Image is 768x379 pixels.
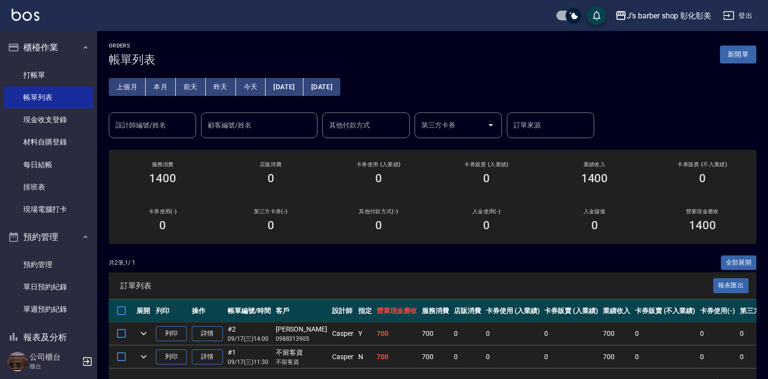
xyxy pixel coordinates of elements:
h3: 0 [699,172,706,185]
h2: 卡券販賣 (入業績) [444,161,529,168]
p: 共 2 筆, 1 / 1 [109,258,135,267]
th: 設計師 [330,300,356,322]
p: 櫃台 [30,362,79,371]
th: 展開 [134,300,153,322]
h3: 0 [483,172,490,185]
h2: 店販消費 [228,161,313,168]
th: 店販消費 [451,300,484,322]
th: 服務消費 [419,300,451,322]
p: 09/17 (三) 11:30 [228,358,271,366]
button: 上個月 [109,78,146,96]
a: 單週預約紀錄 [4,298,93,320]
a: 帳單列表 [4,86,93,109]
td: 0 [542,322,601,345]
div: J’s barber shop 彰化彰美 [627,10,711,22]
h3: 1400 [581,172,608,185]
h3: 服務消費 [120,161,205,168]
a: 材料自購登錄 [4,131,93,153]
a: 打帳單 [4,64,93,86]
h2: 業績收入 [552,161,636,168]
h2: 營業現金應收 [660,208,745,215]
th: 營業現金應收 [374,300,420,322]
h3: 0 [483,219,490,232]
h3: 帳單列表 [109,53,155,66]
td: 0 [698,322,737,345]
td: 0 [484,322,542,345]
h3: 1400 [149,172,176,185]
th: 卡券販賣 (不入業績) [633,300,698,322]
th: 卡券使用 (入業績) [484,300,542,322]
button: 報表及分析 [4,325,93,350]
th: 客戶 [273,300,330,322]
td: 0 [451,322,484,345]
h3: 0 [375,219,382,232]
th: 卡券使用(-) [698,300,737,322]
td: #1 [225,346,273,368]
h2: ORDERS [109,43,155,49]
td: 0 [698,346,737,368]
button: 前天 [176,78,206,96]
button: [DATE] [303,78,340,96]
a: 詳情 [192,326,223,341]
button: 列印 [156,326,187,341]
h2: 入金儲值 [552,208,636,215]
td: 700 [419,346,451,368]
button: expand row [136,349,151,364]
button: Open [483,117,499,133]
button: 列印 [156,349,187,364]
h3: 0 [591,219,598,232]
h2: 第三方卡券(-) [228,208,313,215]
td: #2 [225,322,273,345]
a: 現場電腦打卡 [4,198,93,221]
h2: 其他付款方式(-) [336,208,421,215]
button: J’s barber shop 彰化彰美 [611,6,715,26]
td: 700 [601,346,633,368]
td: 0 [542,346,601,368]
button: 登出 [719,7,756,25]
a: 每日結帳 [4,154,93,176]
th: 帳單編號/時間 [225,300,273,322]
button: 新開單 [720,46,756,63]
h3: 0 [267,219,274,232]
button: expand row [136,326,151,341]
h2: 卡券使用(-) [120,208,205,215]
a: 詳情 [192,349,223,364]
img: Logo [12,9,39,21]
button: 櫃檯作業 [4,35,93,60]
a: 單日預約紀錄 [4,276,93,298]
button: [DATE] [266,78,303,96]
a: 現金收支登錄 [4,109,93,131]
th: 卡券販賣 (入業績) [542,300,601,322]
p: 09/17 (三) 14:00 [228,334,271,343]
a: 新開單 [720,49,756,59]
h3: 0 [159,219,166,232]
p: 0988313905 [276,334,327,343]
h2: 入金使用(-) [444,208,529,215]
th: 列印 [153,300,189,322]
h3: 1400 [689,219,716,232]
button: save [587,6,606,25]
p: 不留客資 [276,358,327,366]
th: 操作 [189,300,225,322]
button: 全部展開 [721,255,757,270]
td: N [356,346,374,368]
button: 報表匯出 [713,278,749,293]
td: Casper [330,322,356,345]
td: 0 [633,322,698,345]
td: 700 [374,346,420,368]
td: 700 [419,322,451,345]
h3: 0 [375,172,382,185]
td: 0 [633,346,698,368]
td: 700 [601,322,633,345]
div: 不留客資 [276,347,327,358]
a: 排班表 [4,176,93,198]
td: Y [356,322,374,345]
span: 訂單列表 [120,281,713,291]
button: 昨天 [206,78,236,96]
h5: 公司櫃台 [30,352,79,362]
th: 指定 [356,300,374,322]
a: 預約管理 [4,253,93,276]
a: 報表匯出 [713,281,749,290]
button: 今天 [236,78,266,96]
div: [PERSON_NAME] [276,324,327,334]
